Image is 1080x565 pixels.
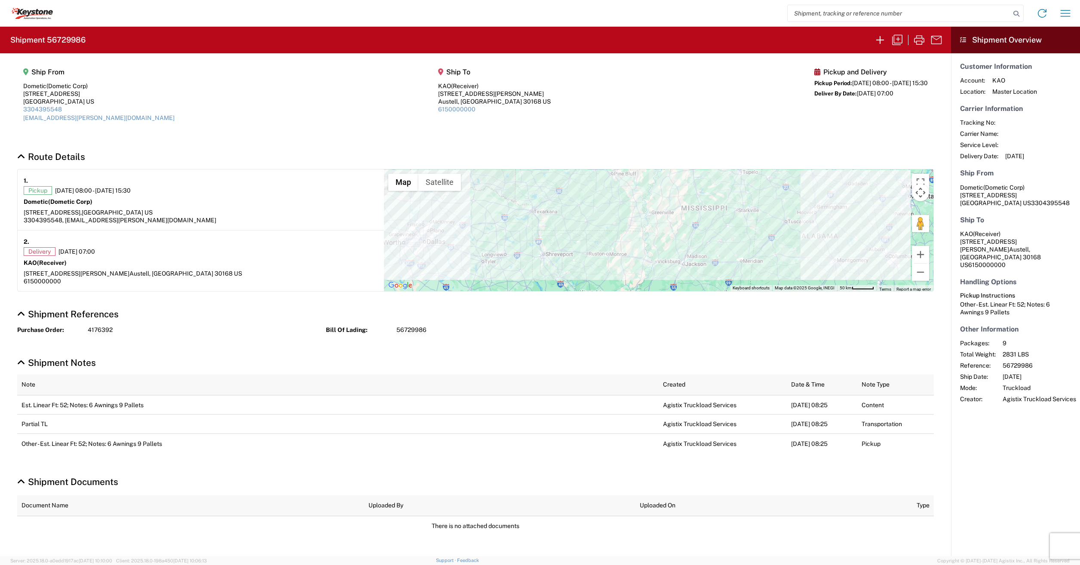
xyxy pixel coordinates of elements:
td: Est. Linear Ft: 52; Notes: 6 Awnings 9 Pallets [17,395,659,415]
span: [STREET_ADDRESS], [24,209,82,216]
span: [DATE] 08:00 - [DATE] 15:30 [852,80,928,86]
strong: Purchase Order: [17,326,82,334]
button: Keyboard shortcuts [733,285,770,291]
a: 3304395548 [23,106,62,113]
header: Shipment Overview [951,27,1080,53]
span: (Dometic Corp) [983,184,1025,191]
span: (Receiver) [973,230,1000,237]
span: 9 [1003,339,1076,347]
span: Delivery Date: [960,152,998,160]
th: Document Name [17,495,364,516]
span: [DATE] 10:10:00 [79,558,112,563]
span: Dometic [960,184,983,191]
td: [DATE] 08:25 [787,415,857,434]
a: Terms [879,287,891,292]
span: Austell, [GEOGRAPHIC_DATA] 30168 US [129,270,242,277]
div: 3304395548, [EMAIL_ADDRESS][PERSON_NAME][DOMAIN_NAME] [24,216,378,224]
th: Uploaded On [635,495,912,516]
span: Map data ©2025 Google, INEGI [775,286,835,290]
h5: Handling Options [960,278,1071,286]
span: Reference: [960,362,996,369]
address: Austell, [GEOGRAPHIC_DATA] 30168 US [960,230,1071,269]
div: Dometic [23,82,175,90]
th: Date & Time [787,375,857,395]
button: Show street map [388,174,418,191]
th: Uploaded By [364,495,635,516]
button: Toggle fullscreen view [912,174,929,191]
address: [GEOGRAPHIC_DATA] US [960,184,1071,207]
span: Tracking No: [960,119,998,126]
a: Hide Details [17,151,85,162]
input: Shipment, tracking or reference number [788,5,1010,21]
div: Other - Est. Linear Ft: 52; Notes: 6 Awnings 9 Pallets [960,301,1071,316]
h5: Pickup and Delivery [814,68,928,76]
span: Client: 2025.18.0-198a450 [116,558,207,563]
span: Pickup [24,186,52,195]
strong: 1. [24,175,28,186]
span: Delivery [24,247,55,256]
a: Hide Details [17,476,118,487]
span: Carrier Name: [960,130,998,138]
div: [STREET_ADDRESS][PERSON_NAME] [438,90,551,98]
strong: Dometic [24,198,92,205]
span: (Receiver) [451,83,479,89]
td: [DATE] 08:25 [787,434,857,453]
button: Zoom out [912,264,929,281]
a: Feedback [457,558,479,563]
th: Created [659,375,787,395]
h5: Ship To [438,68,551,76]
span: [DATE] 08:00 - [DATE] 15:30 [55,187,131,194]
a: Support [436,558,457,563]
td: Transportation [857,415,934,434]
div: [GEOGRAPHIC_DATA] US [23,98,175,105]
button: Map Scale: 50 km per 48 pixels [837,285,877,291]
table: Shipment Notes [17,375,934,453]
span: Truckload [1003,384,1076,392]
h6: Pickup Instructions [960,292,1071,299]
a: Hide Details [17,309,119,319]
span: 3304395548 [1031,200,1070,206]
h2: Shipment 56729986 [10,35,86,45]
td: Partial TL [17,415,659,434]
span: Packages: [960,339,996,347]
h5: Customer Information [960,62,1071,71]
table: Shipment Documents [17,495,934,535]
div: Austell, [GEOGRAPHIC_DATA] 30168 US [438,98,551,105]
span: 2831 LBS [1003,350,1076,358]
td: [DATE] 08:25 [787,395,857,415]
span: 56729986 [396,326,426,334]
a: Hide Details [17,357,96,368]
h5: Other Information [960,325,1071,333]
span: Total Weight: [960,350,996,358]
button: Drag Pegman onto the map to open Street View [912,215,929,232]
span: Copyright © [DATE]-[DATE] Agistix Inc., All Rights Reserved [937,557,1070,565]
span: (Receiver) [37,259,67,266]
span: Server: 2025.18.0-a0edd1917ac [10,558,112,563]
div: KAO [438,82,551,90]
span: [STREET_ADDRESS] [960,192,1017,199]
span: [DATE] 10:06:13 [173,558,207,563]
td: Agistix Truckload Services [659,434,787,453]
span: Location: [960,88,985,95]
span: (Dometic Corp) [46,83,88,89]
div: [STREET_ADDRESS] [23,90,175,98]
span: Agistix Truckload Services [1003,395,1076,403]
span: [DATE] [1003,373,1076,381]
span: Ship Date: [960,373,996,381]
span: [GEOGRAPHIC_DATA] US [82,209,153,216]
span: (Dometic Corp) [48,198,92,205]
th: Note Type [857,375,934,395]
td: Pickup [857,434,934,453]
h5: Ship To [960,216,1071,224]
td: There is no attached documents [17,516,934,535]
button: Show satellite imagery [418,174,461,191]
h5: Carrier Information [960,104,1071,113]
span: KAO [STREET_ADDRESS][PERSON_NAME] [960,230,1017,253]
span: [DATE] 07:00 [58,248,95,255]
td: Content [857,395,934,415]
a: 6150000000 [438,106,476,113]
td: Agistix Truckload Services [659,415,787,434]
span: Service Level: [960,141,998,149]
a: [EMAIL_ADDRESS][PERSON_NAME][DOMAIN_NAME] [23,114,175,121]
span: [STREET_ADDRESS][PERSON_NAME] [24,270,129,277]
